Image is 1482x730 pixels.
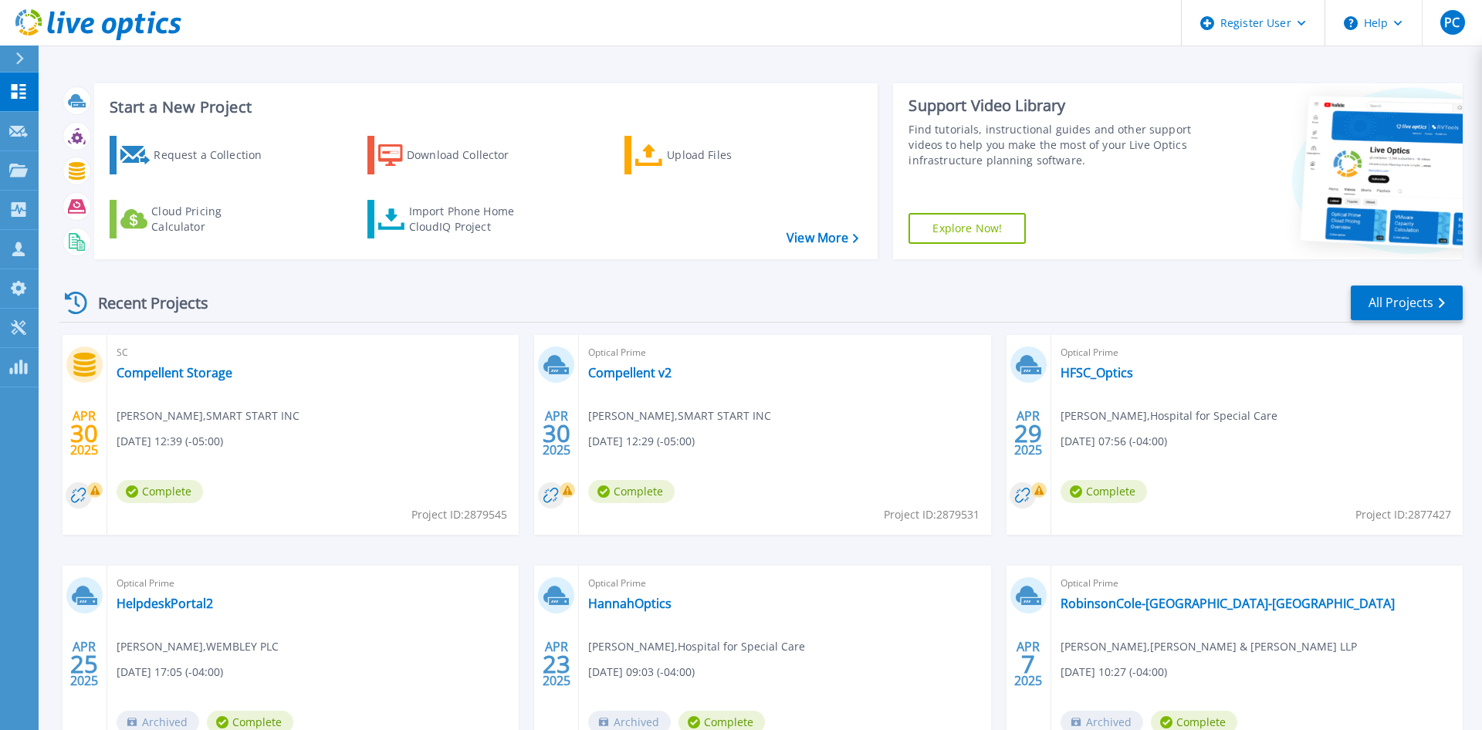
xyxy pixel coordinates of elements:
span: [DATE] 07:56 (-04:00) [1061,433,1167,450]
span: Optical Prime [1061,344,1453,361]
span: [PERSON_NAME] , Hospital for Special Care [588,638,805,655]
div: APR 2025 [1013,405,1043,461]
div: APR 2025 [69,405,99,461]
a: Download Collector [367,136,540,174]
span: Complete [1061,480,1147,503]
span: 25 [70,657,98,671]
div: Find tutorials, instructional guides and other support videos to help you make the most of your L... [908,122,1199,168]
a: HannahOptics [588,596,672,611]
a: Request a Collection [110,136,282,174]
span: 23 [543,657,570,671]
span: 30 [543,427,570,440]
div: Cloud Pricing Calculator [151,204,275,235]
span: Optical Prime [588,575,981,592]
div: APR 2025 [542,405,571,461]
span: [DATE] 12:39 (-05:00) [117,433,223,450]
a: Upload Files [624,136,797,174]
span: [PERSON_NAME] , WEMBLEY PLC [117,638,279,655]
span: Optical Prime [117,575,509,592]
span: [DATE] 12:29 (-05:00) [588,433,695,450]
span: [DATE] 10:27 (-04:00) [1061,664,1167,681]
div: Download Collector [407,140,530,171]
span: [PERSON_NAME] , Hospital for Special Care [1061,407,1277,424]
span: Project ID: 2879531 [884,506,980,523]
a: Cloud Pricing Calculator [110,200,282,238]
a: RobinsonCole-[GEOGRAPHIC_DATA]-[GEOGRAPHIC_DATA] [1061,596,1395,611]
a: View More [787,231,858,245]
a: Explore Now! [908,213,1026,244]
span: [DATE] 09:03 (-04:00) [588,664,695,681]
div: APR 2025 [542,636,571,692]
span: 7 [1021,657,1035,671]
span: 30 [70,427,98,440]
span: [PERSON_NAME] , SMART START INC [117,407,299,424]
span: [PERSON_NAME] , [PERSON_NAME] & [PERSON_NAME] LLP [1061,638,1357,655]
div: Request a Collection [154,140,277,171]
div: APR 2025 [69,636,99,692]
span: SC [117,344,509,361]
a: HFSC_Optics [1061,365,1133,380]
span: Project ID: 2877427 [1355,506,1451,523]
h3: Start a New Project [110,99,858,116]
span: [DATE] 17:05 (-04:00) [117,664,223,681]
span: 29 [1014,427,1042,440]
span: Optical Prime [1061,575,1453,592]
a: Compellent Storage [117,365,232,380]
span: Complete [588,480,675,503]
span: Optical Prime [588,344,981,361]
span: Complete [117,480,203,503]
a: All Projects [1351,286,1463,320]
div: Recent Projects [59,284,229,322]
a: HelpdeskPortal2 [117,596,213,611]
span: Project ID: 2879545 [411,506,507,523]
span: PC [1444,16,1460,29]
div: Import Phone Home CloudIQ Project [409,204,530,235]
div: Upload Files [667,140,790,171]
a: Compellent v2 [588,365,672,380]
div: Support Video Library [908,96,1199,116]
span: [PERSON_NAME] , SMART START INC [588,407,771,424]
div: APR 2025 [1013,636,1043,692]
